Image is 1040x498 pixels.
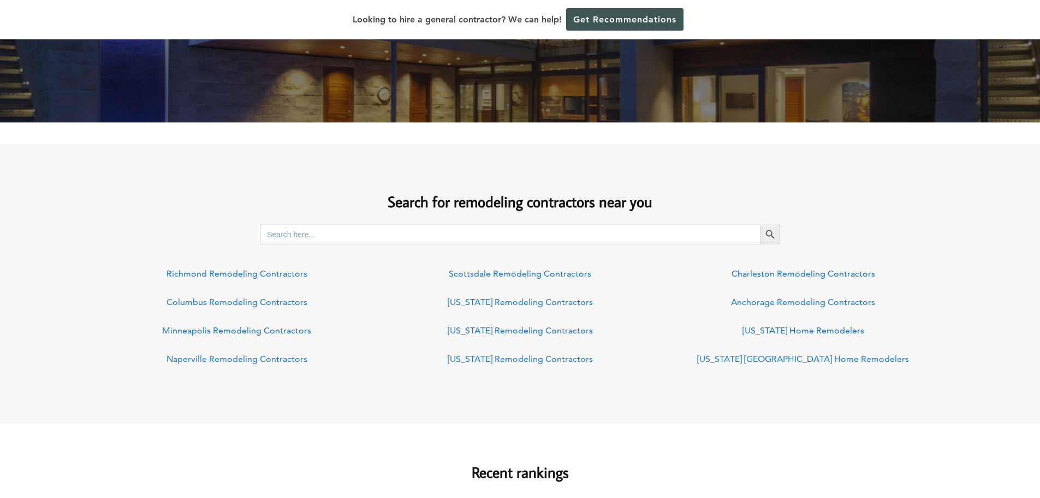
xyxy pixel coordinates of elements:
[271,446,769,483] h2: Recent rankings
[260,225,760,244] input: Search here...
[167,268,307,279] a: Richmond Remodeling Contractors
[566,8,684,31] a: Get Recommendations
[448,297,593,307] a: [US_STATE] Remodeling Contractors
[167,354,307,364] a: Naperville Remodeling Contractors
[732,268,875,279] a: Charleston Remodeling Contractors
[742,325,864,336] a: [US_STATE] Home Remodelers
[731,297,875,307] a: Anchorage Remodeling Contractors
[449,268,591,279] a: Scottsdale Remodeling Contractors
[448,354,593,364] a: [US_STATE] Remodeling Contractors
[697,354,909,364] a: [US_STATE] [GEOGRAPHIC_DATA] Home Remodelers
[167,297,307,307] a: Columbus Remodeling Contractors
[448,325,593,336] a: [US_STATE] Remodeling Contractors
[162,325,311,336] a: Minneapolis Remodeling Contractors
[764,229,776,241] svg: Search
